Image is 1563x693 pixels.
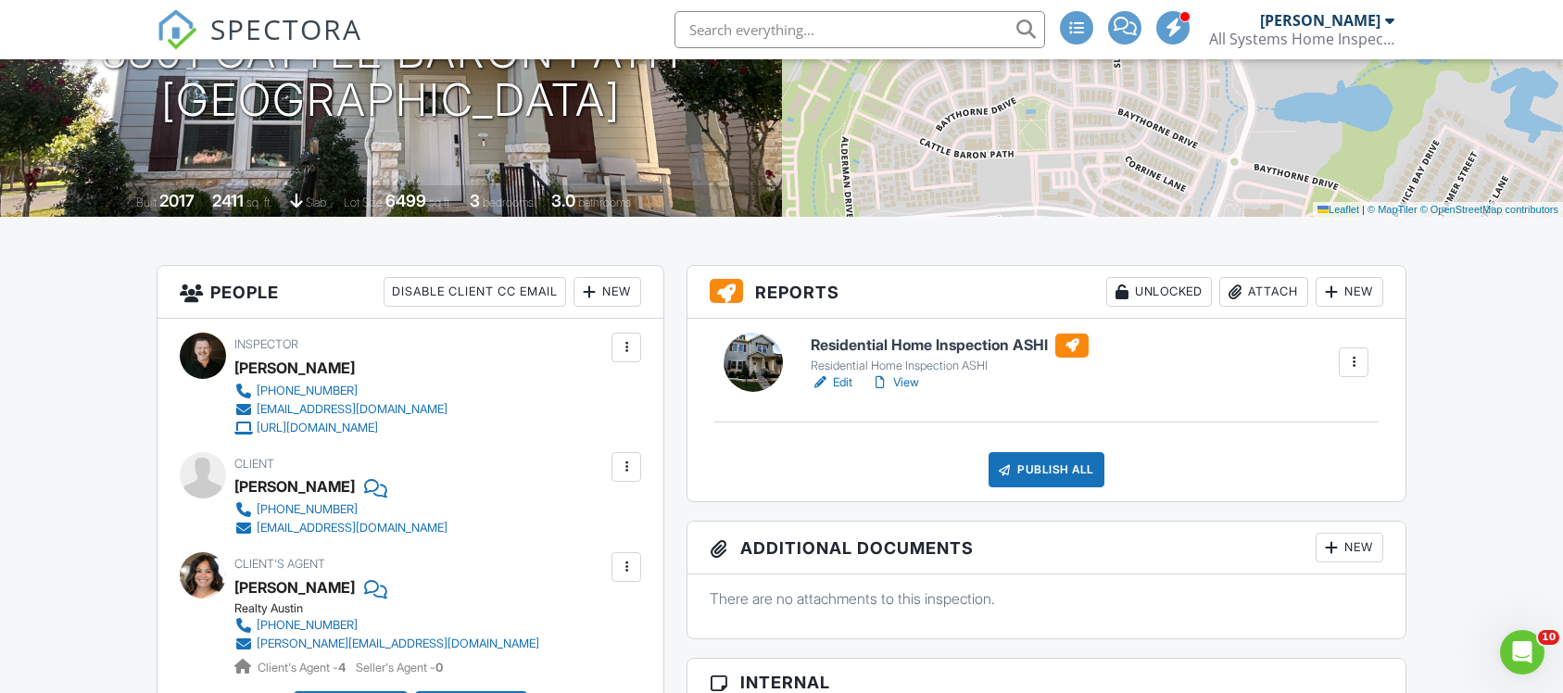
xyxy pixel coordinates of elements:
h3: Reports [687,266,1405,319]
a: [PERSON_NAME] [234,573,355,601]
span: bathrooms [578,195,631,209]
div: All Systems Home Inspection [1209,30,1394,48]
span: Client's Agent [234,557,325,571]
span: Client's Agent - [258,661,348,674]
span: Seller's Agent - [356,661,443,674]
a: [URL][DOMAIN_NAME] [234,419,447,437]
div: [URL][DOMAIN_NAME] [257,421,378,435]
input: Search everything... [674,11,1045,48]
a: Edit [811,373,852,392]
span: bedrooms [483,195,534,209]
span: Built [136,195,157,209]
div: [EMAIL_ADDRESS][DOMAIN_NAME] [257,521,447,535]
span: Lot Size [344,195,383,209]
div: [PERSON_NAME] [1260,11,1380,30]
div: Disable Client CC Email [384,277,566,307]
span: sq. ft. [246,195,272,209]
a: [EMAIL_ADDRESS][DOMAIN_NAME] [234,400,447,419]
div: 6499 [385,191,426,210]
div: [PHONE_NUMBER] [257,502,358,517]
div: 2017 [159,191,195,210]
div: Publish All [989,452,1104,487]
a: © MapTiler [1368,204,1418,215]
span: Inspector [234,337,298,351]
h6: Residential Home Inspection ASHI [811,334,1089,358]
a: SPECTORA [157,25,362,64]
h3: Additional Documents [687,522,1405,574]
span: slab [306,195,326,209]
div: Attach [1219,277,1308,307]
span: | [1362,204,1365,215]
div: [PERSON_NAME] [234,472,355,500]
div: [PHONE_NUMBER] [257,384,358,398]
div: 2411 [212,191,244,210]
div: [PERSON_NAME] [234,354,355,382]
a: © OpenStreetMap contributors [1420,204,1558,215]
div: 3 [470,191,480,210]
a: [PHONE_NUMBER] [234,500,447,519]
span: Client [234,457,274,471]
div: [PHONE_NUMBER] [257,618,358,633]
h3: People [158,266,663,319]
span: 10 [1538,630,1559,645]
div: [PERSON_NAME][EMAIL_ADDRESS][DOMAIN_NAME] [257,636,539,651]
img: The Best Home Inspection Software - Spectora [157,9,197,50]
iframe: Intercom live chat [1500,630,1544,674]
div: [EMAIL_ADDRESS][DOMAIN_NAME] [257,402,447,417]
p: There are no attachments to this inspection. [710,588,1383,609]
a: Leaflet [1317,204,1359,215]
a: [EMAIL_ADDRESS][DOMAIN_NAME] [234,519,447,537]
a: [PERSON_NAME][EMAIL_ADDRESS][DOMAIN_NAME] [234,635,539,653]
h1: 8801 Cattle Baron Path [GEOGRAPHIC_DATA] [101,28,681,126]
strong: 4 [338,661,346,674]
a: View [871,373,919,392]
div: New [1316,533,1383,562]
a: Residential Home Inspection ASHI Residential Home Inspection ASHI [811,334,1089,374]
a: [PHONE_NUMBER] [234,382,447,400]
strong: 0 [435,661,443,674]
span: SPECTORA [210,9,362,48]
span: sq.ft. [429,195,452,209]
div: New [1316,277,1383,307]
div: Unlocked [1106,277,1212,307]
div: Residential Home Inspection ASHI [811,359,1089,373]
a: [PHONE_NUMBER] [234,616,539,635]
div: New [574,277,641,307]
div: 3.0 [551,191,575,210]
div: Realty Austin [234,601,554,616]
